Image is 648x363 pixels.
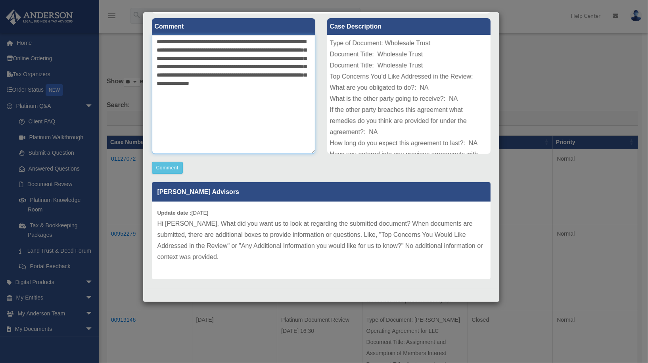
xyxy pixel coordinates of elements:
p: [PERSON_NAME] Advisors [152,182,491,202]
label: Case Description [327,18,491,35]
div: Type of Document: Wholesale Trust Document Title: Wholesale Trust Document Title: Wholesale Trust... [327,35,491,154]
button: Comment [152,162,183,174]
p: Hi [PERSON_NAME], What did you want us to look at regarding the submitted document? When document... [157,218,485,263]
small: [DATE] [157,210,209,216]
b: Update date : [157,210,192,216]
label: Comment [152,18,315,35]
